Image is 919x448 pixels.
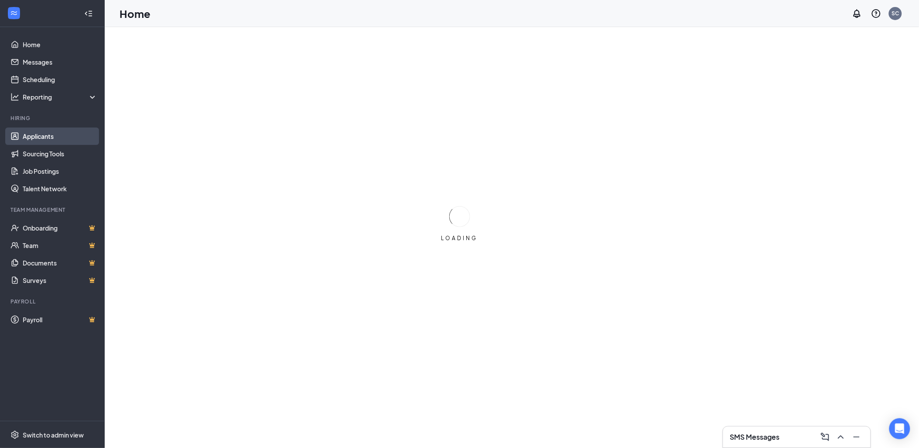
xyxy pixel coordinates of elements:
[23,237,97,254] a: TeamCrown
[23,36,97,53] a: Home
[23,431,84,439] div: Switch to admin view
[438,234,482,242] div: LOADING
[23,93,98,101] div: Reporting
[10,93,19,101] svg: Analysis
[23,53,97,71] a: Messages
[23,180,97,197] a: Talent Network
[23,272,97,289] a: SurveysCrown
[23,162,97,180] a: Job Postings
[820,432,830,442] svg: ComposeMessage
[892,10,899,17] div: SC
[836,432,846,442] svg: ChevronUp
[871,8,881,19] svg: QuestionInfo
[23,71,97,88] a: Scheduling
[23,219,97,237] a: OnboardingCrown
[10,206,96,214] div: Team Management
[84,9,93,18] svg: Collapse
[818,430,832,444] button: ComposeMessage
[889,418,910,439] div: Open Intercom Messenger
[10,431,19,439] svg: Settings
[850,430,864,444] button: Minimize
[834,430,848,444] button: ChevronUp
[10,114,96,122] div: Hiring
[851,432,862,442] svg: Minimize
[120,6,150,21] h1: Home
[23,145,97,162] a: Sourcing Tools
[730,432,780,442] h3: SMS Messages
[852,8,862,19] svg: Notifications
[23,254,97,272] a: DocumentsCrown
[23,128,97,145] a: Applicants
[23,311,97,328] a: PayrollCrown
[10,9,18,17] svg: WorkstreamLogo
[10,298,96,305] div: Payroll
